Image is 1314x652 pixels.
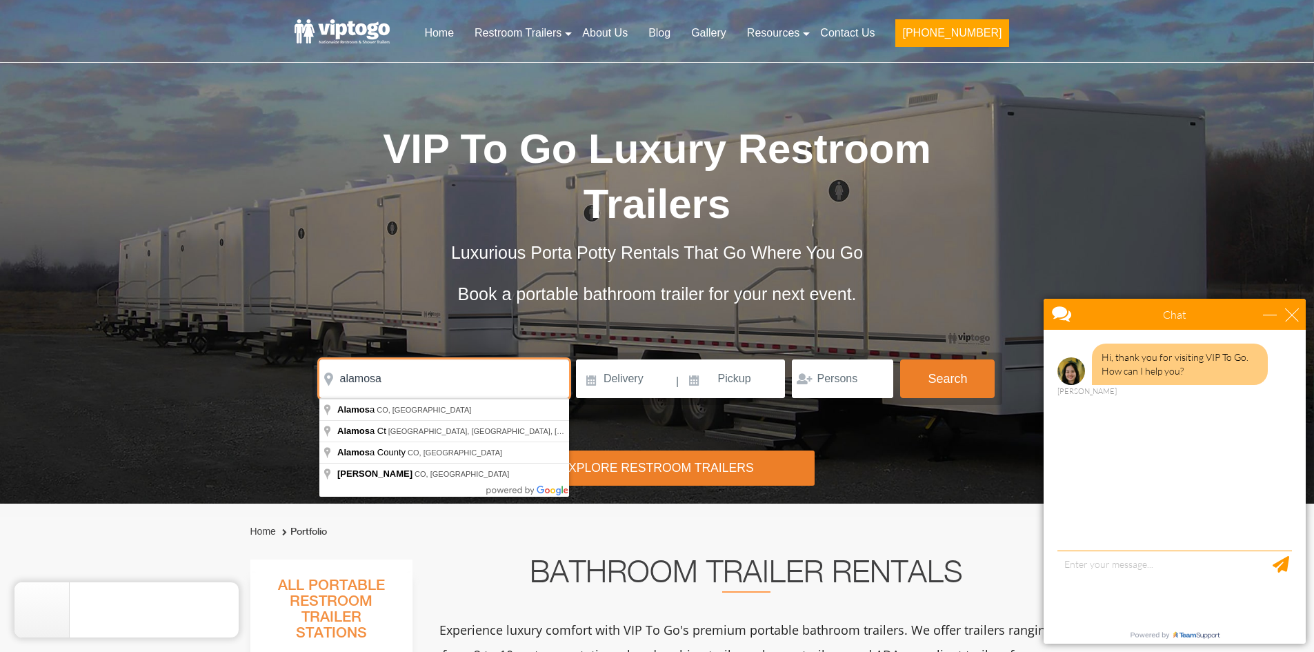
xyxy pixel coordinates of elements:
[457,284,856,304] span: Book a portable bathroom trailer for your next event.
[415,470,509,478] span: CO, [GEOGRAPHIC_DATA]
[681,359,786,398] input: Pickup
[499,451,815,486] div: Explore Restroom Trailers
[464,18,572,48] a: Restroom Trailers
[810,18,885,48] a: Contact Us
[250,526,276,537] a: Home
[638,18,681,48] a: Blog
[431,560,1062,593] h2: Bathroom Trailer Rentals
[737,18,810,48] a: Resources
[388,427,634,435] span: [GEOGRAPHIC_DATA], [GEOGRAPHIC_DATA], [GEOGRAPHIC_DATA]
[451,243,863,262] span: Luxurious Porta Potty Rentals That Go Where You Go
[895,19,1008,47] button: [PHONE_NUMBER]
[337,426,370,436] span: Alamos
[900,359,995,398] button: Search
[414,18,464,48] a: Home
[792,359,893,398] input: Persons
[576,359,675,398] input: Delivery
[377,406,471,414] span: CO, [GEOGRAPHIC_DATA]
[337,447,370,457] span: Alamos
[1035,290,1314,652] iframe: Live Chat Box
[681,18,737,48] a: Gallery
[319,359,569,398] input: Where do you need your restroom?
[337,426,388,436] span: a Ct
[337,468,412,479] span: [PERSON_NAME]
[279,524,327,540] li: Portfolio
[676,359,679,404] span: |
[337,447,408,457] span: a County
[337,404,377,415] span: a
[408,448,502,457] span: CO, [GEOGRAPHIC_DATA]
[572,18,638,48] a: About Us
[337,404,370,415] span: Alamos
[885,18,1019,55] a: [PHONE_NUMBER]
[383,126,931,227] span: VIP To Go Luxury Restroom Trailers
